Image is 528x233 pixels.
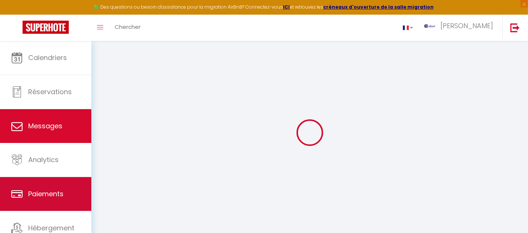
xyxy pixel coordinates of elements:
[28,53,67,62] span: Calendriers
[115,23,141,31] span: Chercher
[283,4,290,10] a: ICI
[28,121,62,131] span: Messages
[28,87,72,96] span: Réservations
[23,21,69,34] img: Super Booking
[323,4,434,10] a: créneaux d'ouverture de la salle migration
[28,155,59,164] span: Analytics
[109,15,146,41] a: Chercher
[424,24,436,28] img: ...
[6,3,29,26] button: Ouvrir le widget de chat LiveChat
[419,15,502,41] a: ... [PERSON_NAME]
[28,189,64,198] span: Paiements
[440,21,493,30] span: [PERSON_NAME]
[28,223,74,233] span: Hébergement
[510,23,520,32] img: logout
